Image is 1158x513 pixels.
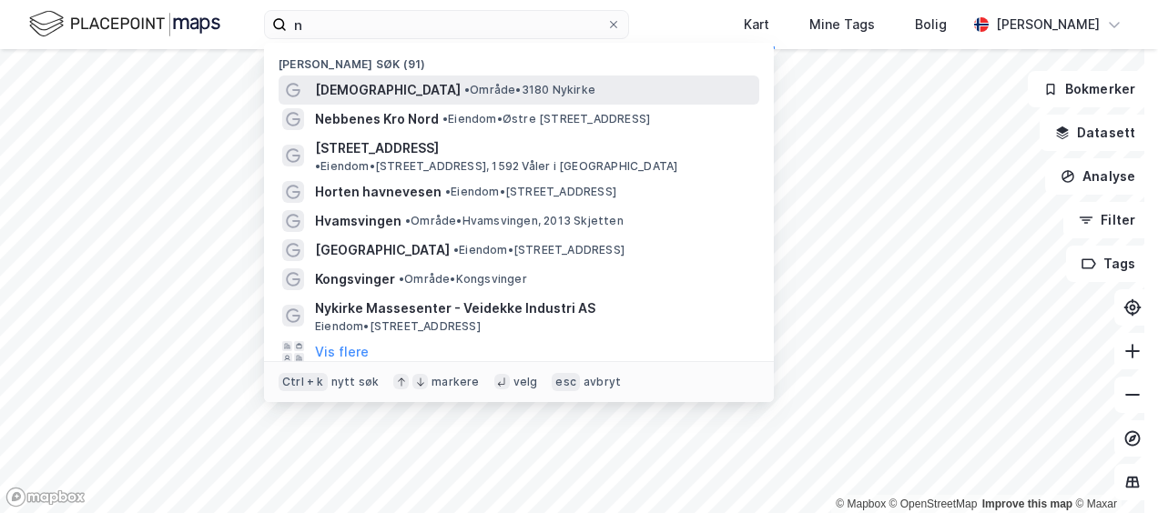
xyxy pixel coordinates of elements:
[809,14,875,35] div: Mine Tags
[445,185,616,199] span: Eiendom • [STREET_ADDRESS]
[442,112,650,126] span: Eiendom • Østre [STREET_ADDRESS]
[1066,246,1151,282] button: Tags
[287,11,606,38] input: Søk på adresse, matrikkel, gårdeiere, leietakere eller personer
[915,14,947,35] div: Bolig
[982,498,1072,510] a: Improve this map
[889,498,978,510] a: OpenStreetMap
[315,268,395,290] span: Kongsvinger
[315,210,401,232] span: Hvamsvingen
[315,319,481,334] span: Eiendom • [STREET_ADDRESS]
[264,43,774,75] div: [PERSON_NAME] søk (91)
[432,375,479,389] div: markere
[315,181,442,203] span: Horten havnevesen
[399,272,527,287] span: Område • Kongsvinger
[1028,71,1151,107] button: Bokmerker
[552,373,580,391] div: esc
[1045,158,1151,195] button: Analyse
[405,214,411,227] span: •
[996,14,1100,35] div: [PERSON_NAME]
[399,272,404,286] span: •
[1040,115,1151,151] button: Datasett
[744,14,769,35] div: Kart
[1067,426,1158,513] iframe: Chat Widget
[836,498,886,510] a: Mapbox
[315,159,677,174] span: Eiendom • [STREET_ADDRESS], 1592 Våler i [GEOGRAPHIC_DATA]
[315,239,450,261] span: [GEOGRAPHIC_DATA]
[445,185,451,198] span: •
[453,243,625,257] span: Eiendom • [STREET_ADDRESS]
[453,243,459,256] span: •
[279,373,328,391] div: Ctrl + k
[315,137,439,159] span: [STREET_ADDRESS]
[1067,426,1158,513] div: Kontrollprogram for chat
[315,79,461,101] span: [DEMOGRAPHIC_DATA]
[442,112,448,126] span: •
[464,83,470,96] span: •
[405,214,624,228] span: Område • Hvamsvingen, 2013 Skjetten
[315,341,369,363] button: Vis flere
[331,375,380,389] div: nytt søk
[464,83,595,97] span: Område • 3180 Nykirke
[5,487,86,508] a: Mapbox homepage
[584,375,621,389] div: avbryt
[315,108,439,130] span: Nebbenes Kro Nord
[315,297,752,319] span: Nykirke Massesenter - Veidekke Industri AS
[513,375,538,389] div: velg
[29,8,220,40] img: logo.f888ab2527a4732fd821a326f86c7f29.svg
[1063,202,1151,238] button: Filter
[315,159,320,173] span: •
